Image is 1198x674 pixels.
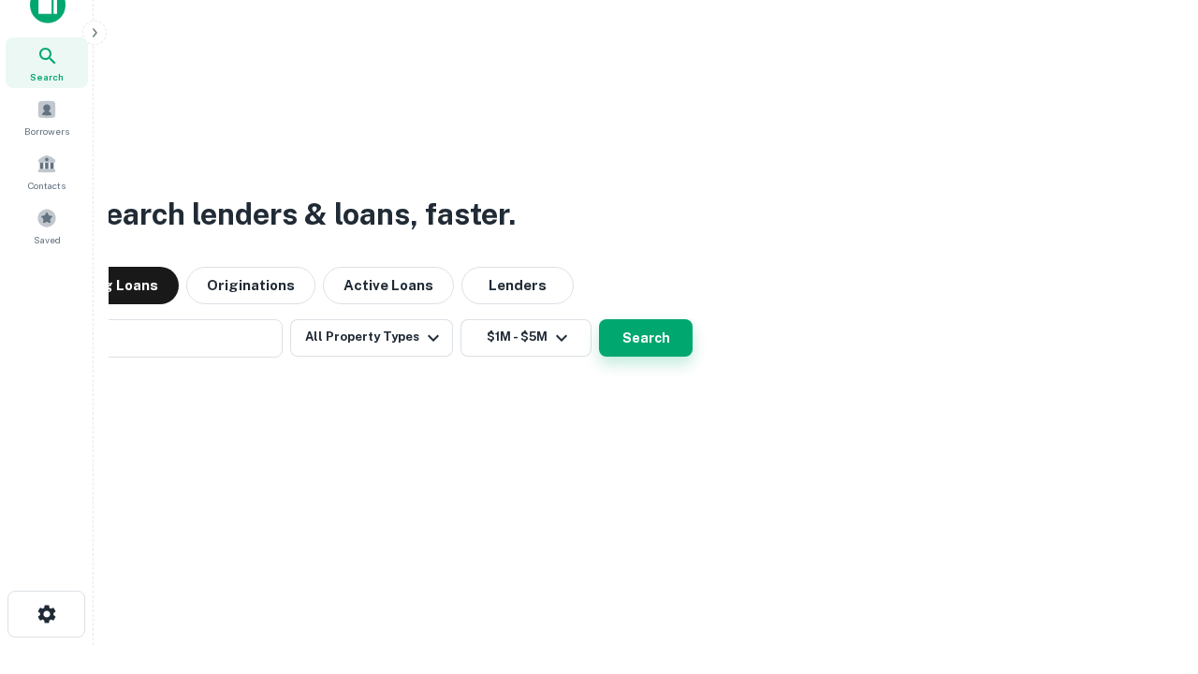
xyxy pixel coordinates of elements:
[34,232,61,247] span: Saved
[186,267,315,304] button: Originations
[28,178,66,193] span: Contacts
[599,319,693,357] button: Search
[460,319,592,357] button: $1M - $5M
[6,200,88,251] a: Saved
[24,124,69,139] span: Borrowers
[6,146,88,197] a: Contacts
[85,192,516,237] h3: Search lenders & loans, faster.
[6,92,88,142] a: Borrowers
[323,267,454,304] button: Active Loans
[290,319,453,357] button: All Property Types
[1104,524,1198,614] iframe: Chat Widget
[30,69,64,84] span: Search
[461,267,574,304] button: Lenders
[6,37,88,88] a: Search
